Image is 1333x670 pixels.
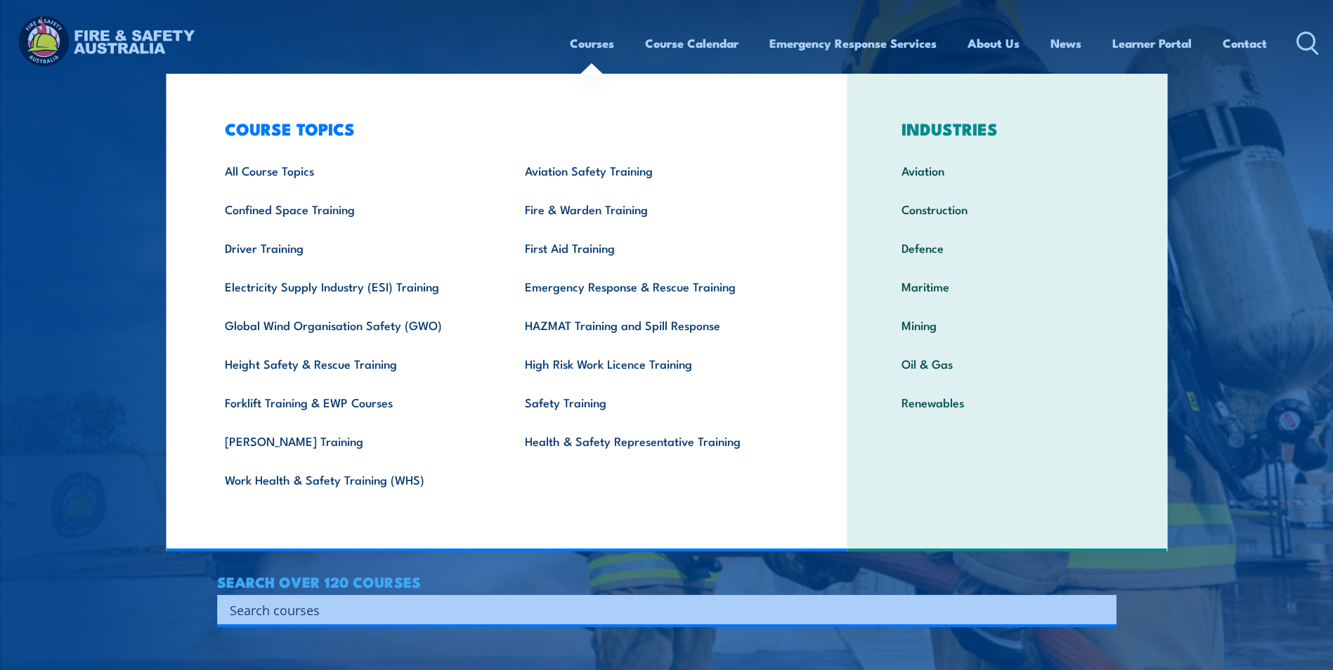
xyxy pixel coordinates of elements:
a: News [1051,25,1081,62]
a: Health & Safety Representative Training [503,421,803,460]
h3: INDUSTRIES [880,119,1135,138]
a: About Us [968,25,1020,62]
a: [PERSON_NAME] Training [203,421,503,460]
a: Work Health & Safety Training (WHS) [203,460,503,499]
a: Construction [880,190,1135,228]
a: Global Wind Organisation Safety (GWO) [203,306,503,344]
a: Contact [1223,25,1267,62]
button: Search magnifier button [1092,600,1112,619]
h3: COURSE TOPICS [203,119,803,138]
a: Oil & Gas [880,344,1135,383]
a: Courses [570,25,614,62]
a: Renewables [880,383,1135,421]
a: Aviation [880,151,1135,190]
a: Fire & Warden Training [503,190,803,228]
a: Height Safety & Rescue Training [203,344,503,383]
a: Forklift Training & EWP Courses [203,383,503,421]
a: Emergency Response & Rescue Training [503,267,803,306]
a: All Course Topics [203,151,503,190]
a: Aviation Safety Training [503,151,803,190]
a: Electricity Supply Industry (ESI) Training [203,267,503,306]
a: Safety Training [503,383,803,421]
form: Search form [233,600,1088,619]
input: Search input [230,599,1086,620]
a: Emergency Response Services [769,25,937,62]
h4: SEARCH OVER 120 COURSES [217,574,1117,589]
a: High Risk Work Licence Training [503,344,803,383]
a: HAZMAT Training and Spill Response [503,306,803,344]
a: Course Calendar [645,25,739,62]
a: Driver Training [203,228,503,267]
a: Defence [880,228,1135,267]
a: First Aid Training [503,228,803,267]
a: Maritime [880,267,1135,306]
a: Mining [880,306,1135,344]
a: Confined Space Training [203,190,503,228]
a: Learner Portal [1112,25,1192,62]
